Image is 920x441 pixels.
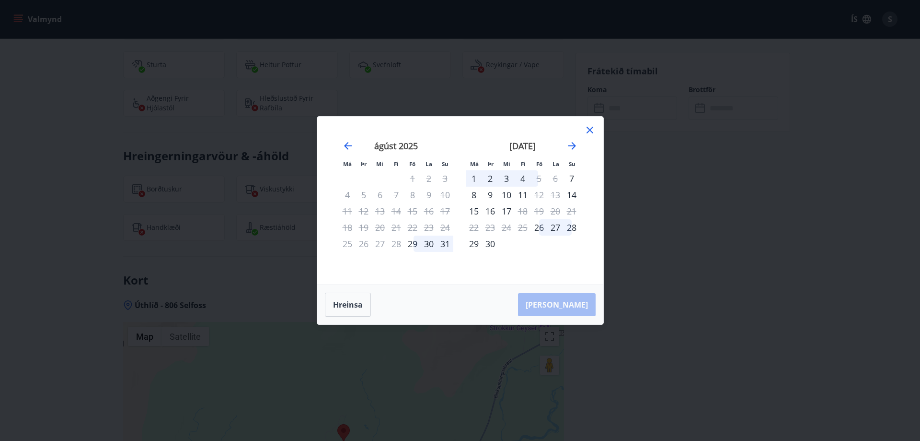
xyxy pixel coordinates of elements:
td: Not available. fimmtudagur, 7. ágúst 2025 [388,187,404,203]
td: Not available. mánudagur, 25. ágúst 2025 [339,236,356,252]
td: Not available. þriðjudagur, 12. ágúst 2025 [356,203,372,219]
div: Aðeins útritun í boði [531,187,547,203]
td: Not available. laugardagur, 16. ágúst 2025 [421,203,437,219]
td: Not available. fimmtudagur, 25. september 2025 [515,219,531,236]
td: Not available. laugardagur, 6. september 2025 [547,170,563,187]
td: Not available. laugardagur, 23. ágúst 2025 [421,219,437,236]
td: Not available. föstudagur, 15. ágúst 2025 [404,203,421,219]
td: Not available. miðvikudagur, 24. september 2025 [498,219,515,236]
small: Þr [488,160,494,167]
td: Not available. mánudagur, 18. ágúst 2025 [339,219,356,236]
td: Not available. fimmtudagur, 28. ágúst 2025 [388,236,404,252]
td: miðvikudagur, 17. september 2025 [498,203,515,219]
div: Aðeins innritun í boði [531,219,547,236]
div: 3 [498,170,515,187]
small: La [425,160,432,167]
td: Not available. sunnudagur, 21. september 2025 [563,203,580,219]
div: 9 [482,187,498,203]
div: 29 [466,236,482,252]
div: 11 [515,187,531,203]
div: Aðeins innritun í boði [563,187,580,203]
td: Not available. þriðjudagur, 26. ágúst 2025 [356,236,372,252]
td: Not available. laugardagur, 9. ágúst 2025 [421,187,437,203]
td: Not available. sunnudagur, 10. ágúst 2025 [437,187,453,203]
td: sunnudagur, 31. ágúst 2025 [437,236,453,252]
div: Aðeins útritun í boði [531,170,547,187]
strong: ágúst 2025 [374,140,418,152]
td: Not available. sunnudagur, 24. ágúst 2025 [437,219,453,236]
div: 27 [547,219,563,236]
td: miðvikudagur, 3. september 2025 [498,170,515,187]
td: Not available. fimmtudagur, 14. ágúst 2025 [388,203,404,219]
button: Hreinsa [325,293,371,317]
small: Su [569,160,575,167]
div: 1 [466,170,482,187]
td: laugardagur, 27. september 2025 [547,219,563,236]
td: Not available. þriðjudagur, 23. september 2025 [482,219,498,236]
td: Not available. sunnudagur, 3. ágúst 2025 [437,170,453,187]
td: þriðjudagur, 16. september 2025 [482,203,498,219]
td: Not available. föstudagur, 19. september 2025 [531,203,547,219]
div: Aðeins innritun í boði [404,236,421,252]
td: mánudagur, 8. september 2025 [466,187,482,203]
div: Move forward to switch to the next month. [566,140,578,152]
td: þriðjudagur, 9. september 2025 [482,187,498,203]
td: Not available. fimmtudagur, 21. ágúst 2025 [388,219,404,236]
td: Not available. fimmtudagur, 18. september 2025 [515,203,531,219]
td: Not available. sunnudagur, 17. ágúst 2025 [437,203,453,219]
div: Calendar [329,128,592,273]
td: Not available. laugardagur, 13. september 2025 [547,187,563,203]
td: Not available. miðvikudagur, 13. ágúst 2025 [372,203,388,219]
td: föstudagur, 29. ágúst 2025 [404,236,421,252]
div: Move backward to switch to the previous month. [342,140,354,152]
td: þriðjudagur, 2. september 2025 [482,170,498,187]
small: Fö [536,160,542,167]
small: Fö [409,160,415,167]
div: 31 [437,236,453,252]
div: 10 [498,187,515,203]
td: Not available. mánudagur, 11. ágúst 2025 [339,203,356,219]
small: Mi [503,160,510,167]
strong: [DATE] [509,140,536,152]
div: 4 [515,170,531,187]
td: sunnudagur, 7. september 2025 [563,170,580,187]
small: Fi [521,160,526,167]
div: 17 [498,203,515,219]
div: 16 [482,203,498,219]
td: Not available. miðvikudagur, 27. ágúst 2025 [372,236,388,252]
small: La [552,160,559,167]
td: Not available. föstudagur, 5. september 2025 [531,170,547,187]
div: 28 [563,219,580,236]
td: mánudagur, 1. september 2025 [466,170,482,187]
small: Þr [361,160,367,167]
small: Su [442,160,448,167]
td: sunnudagur, 14. september 2025 [563,187,580,203]
td: mánudagur, 15. september 2025 [466,203,482,219]
td: Not available. þriðjudagur, 5. ágúst 2025 [356,187,372,203]
td: miðvikudagur, 10. september 2025 [498,187,515,203]
small: Mi [376,160,383,167]
td: þriðjudagur, 30. september 2025 [482,236,498,252]
small: Má [343,160,352,167]
small: Má [470,160,479,167]
td: Not available. mánudagur, 22. september 2025 [466,219,482,236]
td: sunnudagur, 28. september 2025 [563,219,580,236]
td: Not available. laugardagur, 20. september 2025 [547,203,563,219]
div: 30 [482,236,498,252]
td: fimmtudagur, 4. september 2025 [515,170,531,187]
td: Not available. mánudagur, 4. ágúst 2025 [339,187,356,203]
td: föstudagur, 26. september 2025 [531,219,547,236]
td: fimmtudagur, 11. september 2025 [515,187,531,203]
td: Not available. miðvikudagur, 20. ágúst 2025 [372,219,388,236]
td: mánudagur, 29. september 2025 [466,236,482,252]
div: 2 [482,170,498,187]
td: Not available. föstudagur, 1. ágúst 2025 [404,170,421,187]
div: Aðeins útritun í boði [515,203,531,219]
td: Not available. þriðjudagur, 19. ágúst 2025 [356,219,372,236]
div: 30 [421,236,437,252]
td: Not available. laugardagur, 2. ágúst 2025 [421,170,437,187]
td: Not available. miðvikudagur, 6. ágúst 2025 [372,187,388,203]
td: laugardagur, 30. ágúst 2025 [421,236,437,252]
div: Aðeins innritun í boði [563,170,580,187]
small: Fi [394,160,399,167]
